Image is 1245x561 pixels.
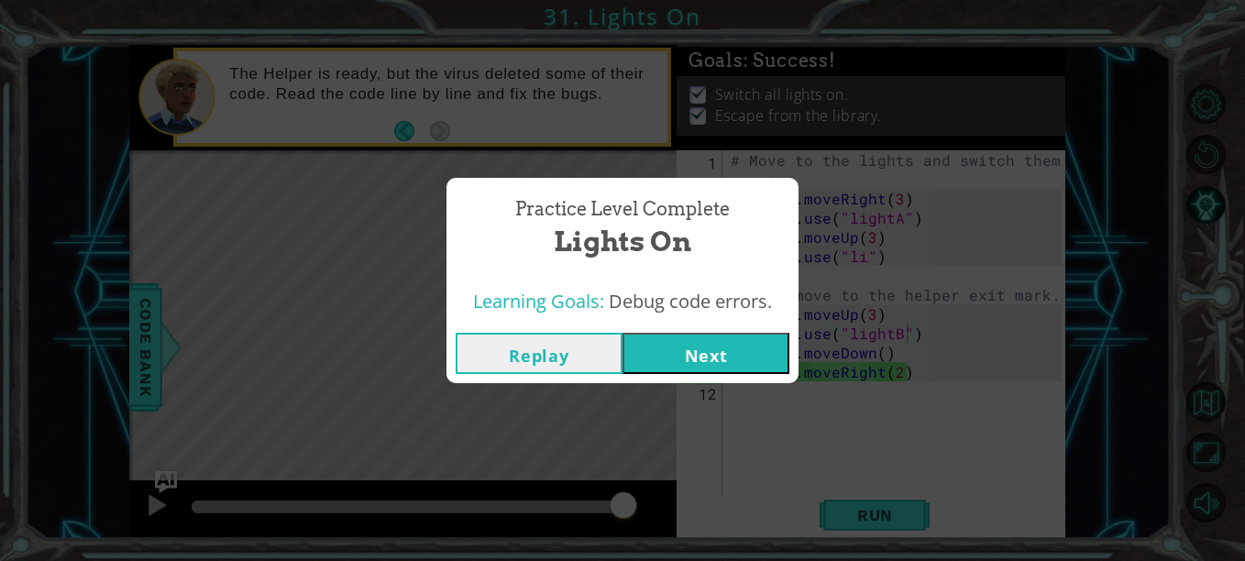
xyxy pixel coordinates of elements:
[473,289,604,313] span: Learning Goals:
[554,222,691,261] span: Lights On
[609,289,772,313] span: Debug code errors.
[515,196,730,223] span: Practice Level Complete
[456,333,622,374] button: Replay
[622,333,789,374] button: Next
